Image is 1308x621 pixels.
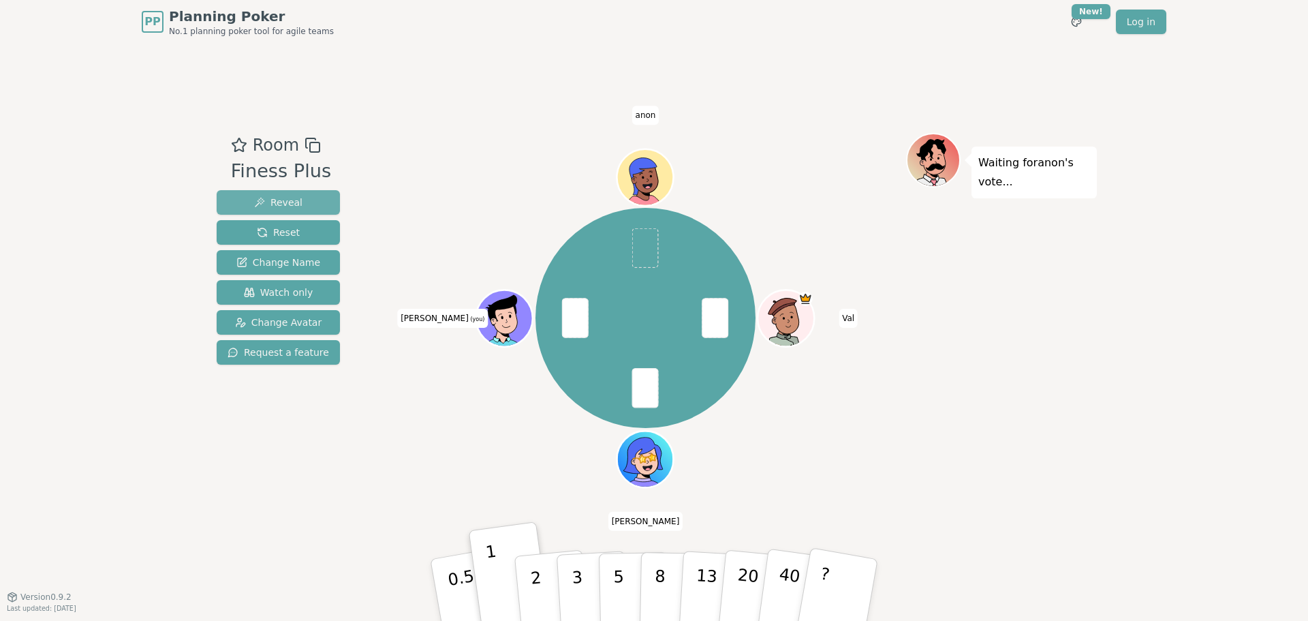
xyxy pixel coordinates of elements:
button: Change Name [217,250,340,275]
button: Request a feature [217,340,340,365]
span: Request a feature [228,346,329,359]
button: Change Avatar [217,310,340,335]
div: New! [1072,4,1110,19]
span: Room [253,133,299,157]
span: Val is the host [798,292,813,306]
span: Change Name [236,256,320,269]
span: Last updated: [DATE] [7,605,76,612]
span: No.1 planning poker tool for agile teams [169,26,334,37]
span: Version 0.9.2 [20,592,72,603]
a: Log in [1116,10,1166,34]
span: Reset [257,226,300,239]
span: PP [144,14,160,30]
p: 1 [484,542,505,616]
button: New! [1064,10,1089,34]
div: Finess Plus [231,157,332,185]
button: Add as favourite [231,133,247,157]
button: Version0.9.2 [7,592,72,603]
span: Click to change your name [839,309,858,328]
button: Click to change your avatar [478,292,531,345]
span: Watch only [244,286,313,299]
span: Click to change your name [632,106,659,125]
button: Reset [217,220,340,245]
span: (you) [469,316,485,322]
p: Waiting for anon 's vote... [978,153,1090,192]
span: Click to change your name [397,309,488,328]
span: Click to change your name [608,511,683,530]
span: Reveal [254,196,302,209]
button: Reveal [217,190,340,215]
span: Change Avatar [235,316,322,329]
span: Planning Poker [169,7,334,26]
button: Watch only [217,280,340,305]
a: PPPlanning PokerNo.1 planning poker tool for agile teams [142,7,334,37]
